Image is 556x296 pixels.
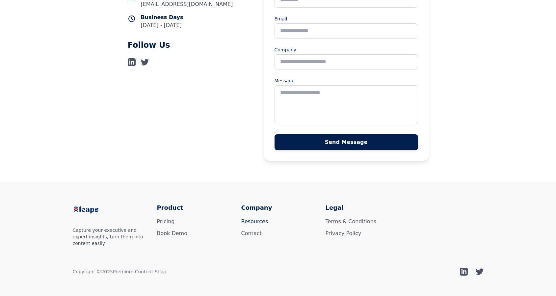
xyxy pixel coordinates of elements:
h3: Legal [326,203,399,212]
h3: Product [157,203,231,212]
label: Message [275,77,418,84]
img: Leaps [73,203,112,217]
a: Contact [241,230,262,236]
h3: Business Days [141,13,183,21]
p: Capture your executive and expert insights, turn them into content easily. [73,227,146,247]
h3: Company [241,203,315,212]
label: Company [275,46,418,53]
p: Copyright © 2025 Premium Content Shop [73,268,167,275]
h2: Follow Us [128,40,243,50]
p: [EMAIL_ADDRESS][DOMAIN_NAME] [141,0,233,8]
a: Resources [241,218,268,225]
label: Email [275,15,418,22]
a: Privacy Policy [326,230,361,236]
a: Terms & Conditions [326,218,376,225]
p: [DATE] - [DATE] [141,21,183,29]
a: Book Demo [157,230,187,236]
a: Pricing [157,218,175,225]
button: Send Message [275,134,418,150]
